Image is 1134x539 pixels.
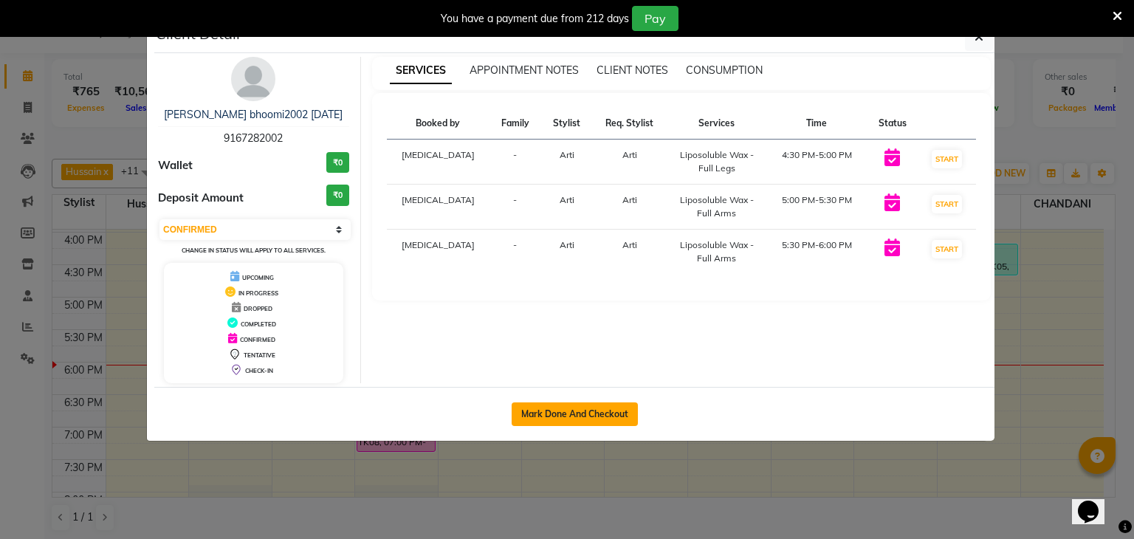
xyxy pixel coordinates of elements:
[676,193,758,220] div: Liposoluble Wax - Full Arms
[489,185,541,230] td: -
[182,247,326,254] small: Change in status will apply to all services.
[238,289,278,297] span: IN PROGRESS
[441,11,629,27] div: You have a payment due from 212 days
[932,150,962,168] button: START
[242,274,274,281] span: UPCOMING
[622,239,637,250] span: Arti
[597,63,668,77] span: CLIENT NOTES
[676,238,758,265] div: Liposoluble Wax - Full Arms
[622,194,637,205] span: Arti
[489,108,541,140] th: Family
[1072,480,1119,524] iframe: chat widget
[224,131,283,145] span: 9167282002
[592,108,667,140] th: Req. Stylist
[667,108,767,140] th: Services
[767,140,867,185] td: 4:30 PM-5:00 PM
[622,149,637,160] span: Arti
[470,63,579,77] span: APPOINTMENT NOTES
[390,58,452,84] span: SERVICES
[560,239,574,250] span: Arti
[686,63,763,77] span: CONSUMPTION
[489,230,541,275] td: -
[244,351,275,359] span: TENTATIVE
[512,402,638,426] button: Mark Done And Checkout
[932,195,962,213] button: START
[387,185,489,230] td: [MEDICAL_DATA]
[867,108,918,140] th: Status
[767,108,867,140] th: Time
[164,108,343,121] a: [PERSON_NAME] bhoomi2002 [DATE]
[489,140,541,185] td: -
[560,194,574,205] span: Arti
[676,148,758,175] div: Liposoluble Wax - Full Legs
[244,305,272,312] span: DROPPED
[767,185,867,230] td: 5:00 PM-5:30 PM
[158,190,244,207] span: Deposit Amount
[541,108,592,140] th: Stylist
[387,140,489,185] td: [MEDICAL_DATA]
[632,6,678,31] button: Pay
[245,367,273,374] span: CHECK-IN
[326,152,349,174] h3: ₹0
[387,108,489,140] th: Booked by
[241,320,276,328] span: COMPLETED
[158,157,193,174] span: Wallet
[560,149,574,160] span: Arti
[387,230,489,275] td: [MEDICAL_DATA]
[932,240,962,258] button: START
[231,57,275,101] img: avatar
[240,336,275,343] span: CONFIRMED
[326,185,349,206] h3: ₹0
[767,230,867,275] td: 5:30 PM-6:00 PM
